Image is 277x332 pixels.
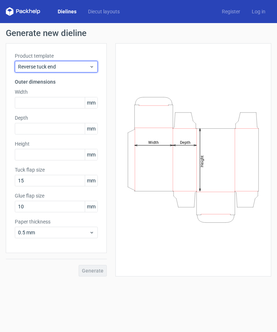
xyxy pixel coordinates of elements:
tspan: Depth [180,140,190,145]
span: mm [85,149,97,160]
tspan: Height [200,155,205,167]
label: Height [15,140,98,147]
label: Width [15,88,98,96]
a: Dielines [52,8,82,15]
h3: Outer dimensions [15,78,98,85]
a: Register [216,8,246,15]
span: mm [85,123,97,134]
span: 0.5 mm [18,229,89,236]
span: mm [85,201,97,212]
h1: Generate new dieline [6,29,271,37]
label: Tuck flap size [15,166,98,173]
span: mm [85,97,97,108]
span: mm [85,175,97,186]
span: Reverse tuck end [18,63,89,70]
label: Product template [15,52,98,59]
label: Depth [15,114,98,121]
label: Glue flap size [15,192,98,199]
a: Log in [246,8,271,15]
a: Diecut layouts [82,8,126,15]
label: Paper thickness [15,218,98,225]
tspan: Width [148,140,159,145]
